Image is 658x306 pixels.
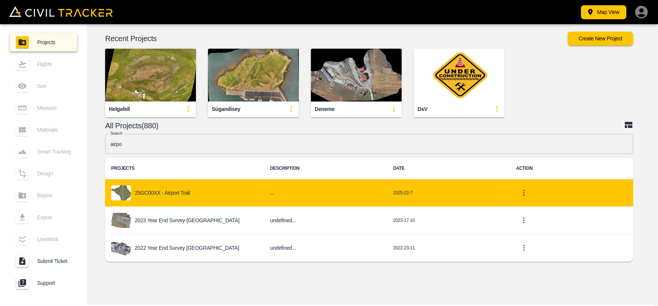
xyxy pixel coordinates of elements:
[10,33,77,51] a: Projects
[111,240,131,255] img: project-image
[111,213,131,228] img: project-image
[37,280,71,286] span: Support
[105,158,633,262] table: project-list-table
[105,158,264,179] th: PROJECTS
[37,39,71,45] span: Projects
[105,49,196,101] img: Helgafell
[270,188,381,198] h6: ...
[510,158,633,179] th: ACTION
[387,179,510,207] td: 2025-22-7
[105,35,568,42] p: Recent Projects
[37,258,71,264] span: Submit Ticket
[9,6,113,17] img: Civil Tracker
[109,106,130,113] div: Helgafell
[386,101,402,117] button: update-card-details
[568,32,633,46] button: Create New Project
[135,217,239,223] p: 2023 Year End Survey-[GEOGRAPHIC_DATA]
[417,106,427,113] div: dsV
[387,207,510,234] td: 2023-17-10
[10,274,77,292] a: Support
[311,49,402,101] img: Deneme
[414,49,504,101] img: dsV
[208,49,299,101] img: Súgandisey
[181,101,196,117] button: update-card-details
[284,101,299,117] button: update-card-details
[581,5,626,19] button: Map View
[489,101,504,117] button: update-card-details
[111,185,131,200] img: project-image
[387,234,510,262] td: 2022-23-11
[212,106,240,113] div: Súgandisey
[270,243,381,253] h6: undefined...
[387,158,510,179] th: DATE
[315,106,335,113] div: Deneme
[264,158,387,179] th: DESCRIPTION
[135,245,239,251] p: 2022 Year End Survey [GEOGRAPHIC_DATA]
[135,190,190,196] p: 25GC00XX - Airport Trail
[270,216,381,225] h6: undefined...
[105,123,624,129] p: All Projects(880)
[10,252,77,270] a: Submit Ticket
